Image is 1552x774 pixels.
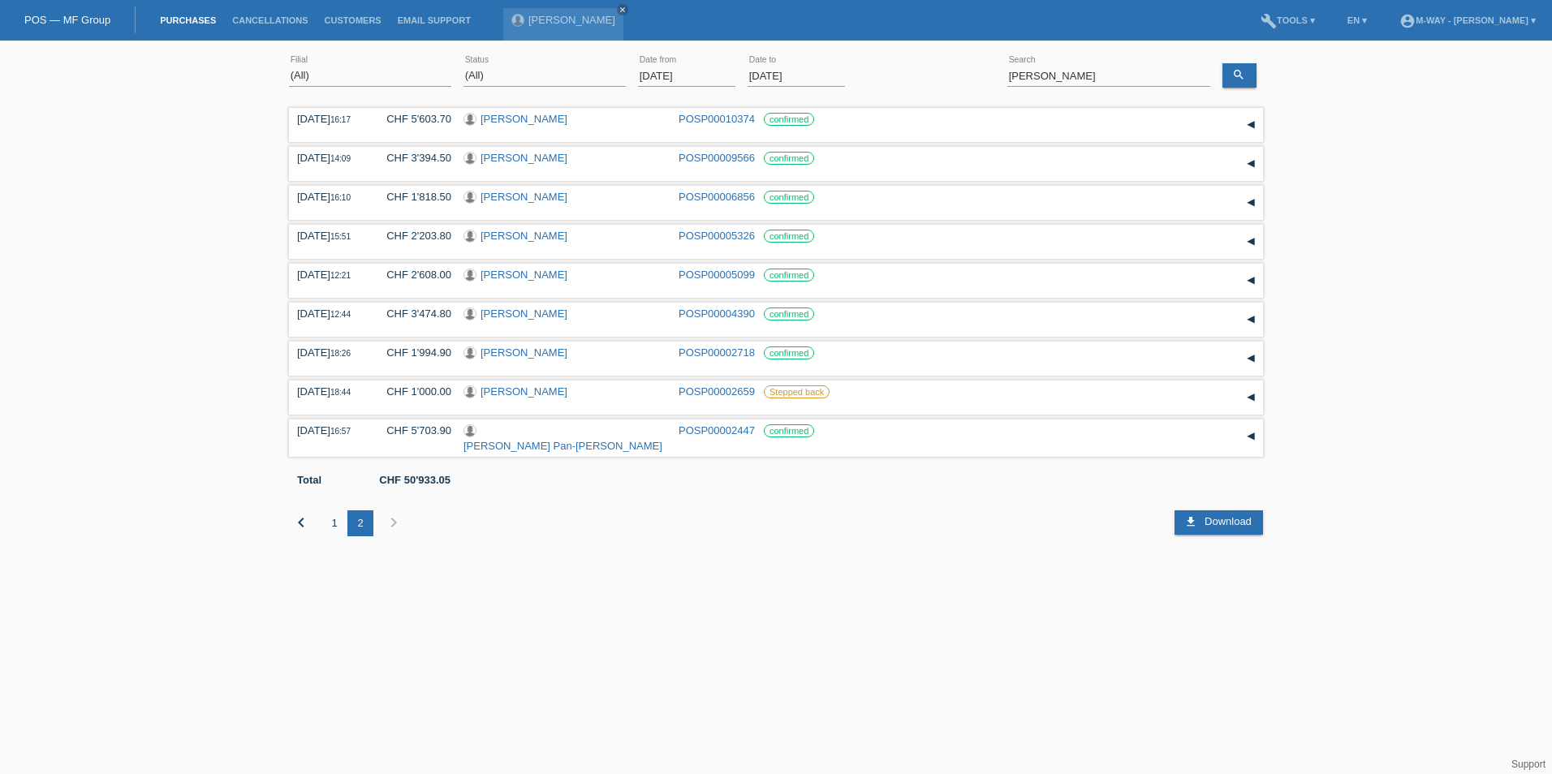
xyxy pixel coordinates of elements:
[679,230,755,242] a: POSP00005326
[1239,385,1263,410] div: expand/collapse
[528,14,615,26] a: [PERSON_NAME]
[374,113,451,125] div: CHF 5'603.70
[374,191,451,203] div: CHF 1'818.50
[384,513,403,532] i: chevron_right
[152,15,224,25] a: Purchases
[1239,230,1263,254] div: expand/collapse
[1184,515,1197,528] i: download
[1261,13,1277,29] i: build
[297,113,362,125] div: [DATE]
[24,14,110,26] a: POS — MF Group
[617,4,628,15] a: close
[1232,68,1245,81] i: search
[297,152,362,164] div: [DATE]
[1399,13,1416,29] i: account_circle
[374,269,451,281] div: CHF 2'608.00
[297,269,362,281] div: [DATE]
[679,269,755,281] a: POSP00005099
[764,230,814,243] label: confirmed
[481,307,567,320] a: [PERSON_NAME]
[297,346,362,359] div: [DATE]
[1239,346,1263,371] div: expand/collapse
[764,385,830,398] label: Stepped back
[764,307,814,320] label: confirmed
[321,510,347,536] div: 1
[374,424,451,436] div: CHF 5'703.90
[481,385,567,398] a: [PERSON_NAME]
[1339,15,1375,25] a: EN ▾
[297,424,362,436] div: [DATE]
[317,15,390,25] a: Customers
[330,349,351,358] span: 18:26
[297,230,362,242] div: [DATE]
[297,474,321,486] b: Total
[330,154,351,163] span: 14:09
[1175,510,1262,535] a: download Download
[297,385,362,398] div: [DATE]
[330,232,351,241] span: 15:51
[1239,113,1263,137] div: expand/collapse
[679,113,755,125] a: POSP00010374
[330,427,351,436] span: 16:57
[1252,15,1323,25] a: buildTools ▾
[1239,269,1263,293] div: expand/collapse
[679,152,755,164] a: POSP00009566
[374,307,451,320] div: CHF 3'474.80
[297,307,362,320] div: [DATE]
[1511,759,1546,770] a: Support
[374,346,451,359] div: CHF 1'994.90
[481,152,567,164] a: [PERSON_NAME]
[481,230,567,242] a: [PERSON_NAME]
[1222,63,1257,88] a: search
[619,6,627,14] i: close
[481,346,567,359] a: [PERSON_NAME]
[679,424,755,436] a: POSP00002447
[1239,307,1263,332] div: expand/collapse
[481,191,567,203] a: [PERSON_NAME]
[1205,515,1252,527] span: Download
[379,474,451,486] b: CHF 50'933.05
[481,113,567,125] a: [PERSON_NAME]
[330,193,351,202] span: 16:10
[330,388,351,397] span: 18:44
[764,269,814,282] label: confirmed
[330,310,351,319] span: 12:44
[764,152,814,165] label: confirmed
[1391,15,1544,25] a: account_circlem-way - [PERSON_NAME] ▾
[224,15,316,25] a: Cancellations
[463,440,662,452] a: [PERSON_NAME] Pan-[PERSON_NAME]
[764,346,814,359] label: confirmed
[1239,191,1263,215] div: expand/collapse
[1239,152,1263,176] div: expand/collapse
[347,510,373,536] div: 2
[291,513,311,532] i: chevron_left
[764,191,814,204] label: confirmed
[330,115,351,124] span: 16:17
[764,424,814,437] label: confirmed
[481,269,567,281] a: [PERSON_NAME]
[297,191,362,203] div: [DATE]
[374,152,451,164] div: CHF 3'394.50
[390,15,479,25] a: Email Support
[374,385,451,398] div: CHF 1'000.00
[679,346,755,359] a: POSP00002718
[764,113,814,126] label: confirmed
[679,307,755,320] a: POSP00004390
[374,230,451,242] div: CHF 2'203.80
[679,385,755,398] a: POSP00002659
[330,271,351,280] span: 12:21
[1239,424,1263,449] div: expand/collapse
[679,191,755,203] a: POSP00006856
